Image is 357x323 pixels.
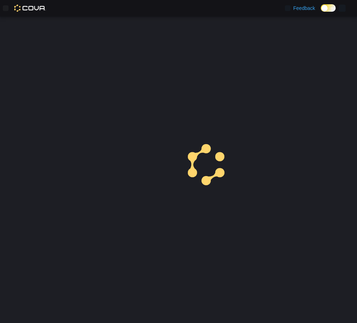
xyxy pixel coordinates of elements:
img: Cova [14,5,46,12]
a: Feedback [282,1,318,15]
img: cova-loader [179,139,232,192]
span: Feedback [293,5,315,12]
input: Dark Mode [321,4,336,12]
